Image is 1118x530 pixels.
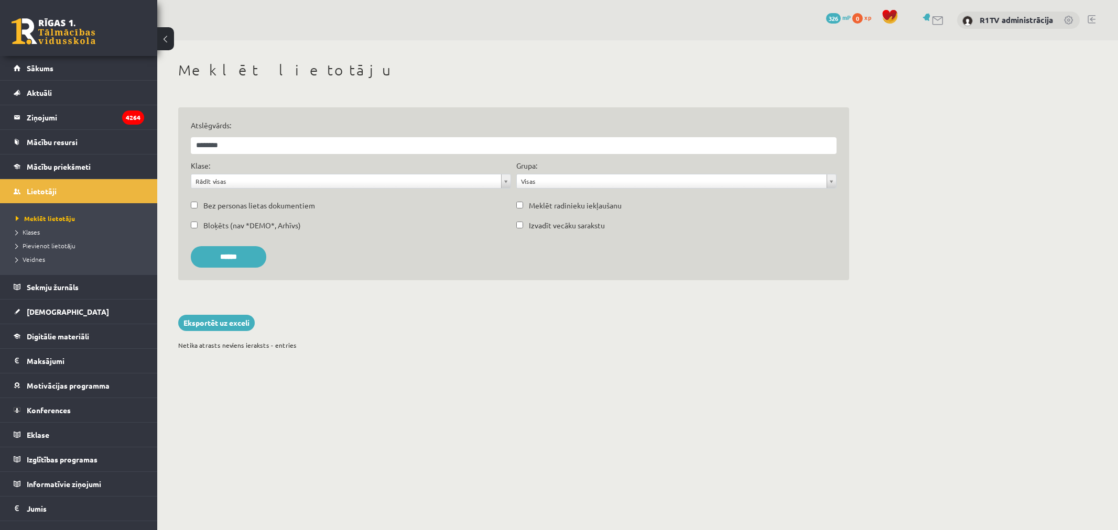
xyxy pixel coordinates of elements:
[14,105,144,129] a: Ziņojumi4264
[842,13,851,21] span: mP
[14,324,144,348] a: Digitālie materiāli
[27,430,49,439] span: Eklase
[16,228,40,236] span: Klases
[14,423,144,447] a: Eklase
[27,455,97,464] span: Izglītības programas
[191,120,837,131] label: Atslēgvārds:
[14,349,144,373] a: Maksājumi
[178,315,255,331] a: Eksportēt uz exceli
[14,56,144,80] a: Sākums
[852,13,876,21] a: 0 xp
[826,13,841,24] span: 326
[27,381,110,390] span: Motivācijas programma
[27,63,53,73] span: Sākums
[27,282,79,292] span: Sekmju žurnāls
[27,504,47,513] span: Jumis
[27,307,109,316] span: [DEMOGRAPHIC_DATA]
[27,162,91,171] span: Mācību priekšmeti
[27,332,89,341] span: Digitālie materiāli
[521,174,822,188] span: Visas
[16,241,147,250] a: Pievienot lietotāju
[27,137,78,147] span: Mācību resursi
[14,300,144,324] a: [DEMOGRAPHIC_DATA]
[16,227,147,237] a: Klases
[27,88,52,97] span: Aktuāli
[14,373,144,397] a: Motivācijas programma
[27,186,57,196] span: Lietotāji
[191,174,511,188] a: Rādīt visas
[852,13,863,24] span: 0
[178,61,849,79] h1: Meklēt lietotāju
[191,160,210,171] label: Klase:
[14,496,144,521] a: Jumis
[16,214,75,223] span: Meklēt lietotāju
[178,340,849,350] div: Netika atrasts neviens ieraksts - entries
[122,111,144,125] i: 4264
[12,18,95,45] a: Rīgas 1. Tālmācības vidusskola
[516,160,537,171] label: Grupa:
[14,130,144,154] a: Mācību resursi
[529,200,622,211] label: Meklēt radinieku iekļaušanu
[14,447,144,471] a: Izglītības programas
[864,13,871,21] span: xp
[16,255,45,263] span: Veidnes
[529,220,605,231] label: Izvadīt vecāku sarakstu
[980,15,1053,25] a: R1TV administrācija
[196,174,497,188] span: Rādīt visas
[14,179,144,203] a: Lietotāji
[203,220,301,231] label: Bloķēts (nav *DEMO*, Arhīvs)
[14,275,144,299] a: Sekmju žurnāls
[16,241,75,250] span: Pievienot lietotāju
[27,349,144,373] legend: Maksājumi
[826,13,851,21] a: 326 mP
[27,405,71,415] span: Konferences
[962,16,973,26] img: R1TV administrācija
[27,479,101,489] span: Informatīvie ziņojumi
[517,174,836,188] a: Visas
[27,105,144,129] legend: Ziņojumi
[16,255,147,264] a: Veidnes
[14,154,144,179] a: Mācību priekšmeti
[16,214,147,223] a: Meklēt lietotāju
[14,472,144,496] a: Informatīvie ziņojumi
[14,398,144,422] a: Konferences
[203,200,315,211] label: Bez personas lietas dokumentiem
[14,81,144,105] a: Aktuāli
